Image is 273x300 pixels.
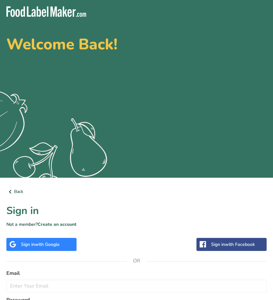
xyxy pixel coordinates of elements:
h1: Sign in [6,203,267,218]
img: Food Label Maker [6,6,86,17]
span: OR [127,251,146,270]
div: Sign in [211,241,255,248]
label: Email [6,269,267,277]
a: Create an account [38,221,77,227]
p: Not a member? [6,221,267,228]
input: Enter Your Email [6,280,267,292]
h2: Welcome Back! [6,37,267,52]
div: Sign in [21,241,60,248]
span: with Google [35,241,60,247]
a: Back [6,188,267,196]
span: with Facebook [225,241,255,247]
